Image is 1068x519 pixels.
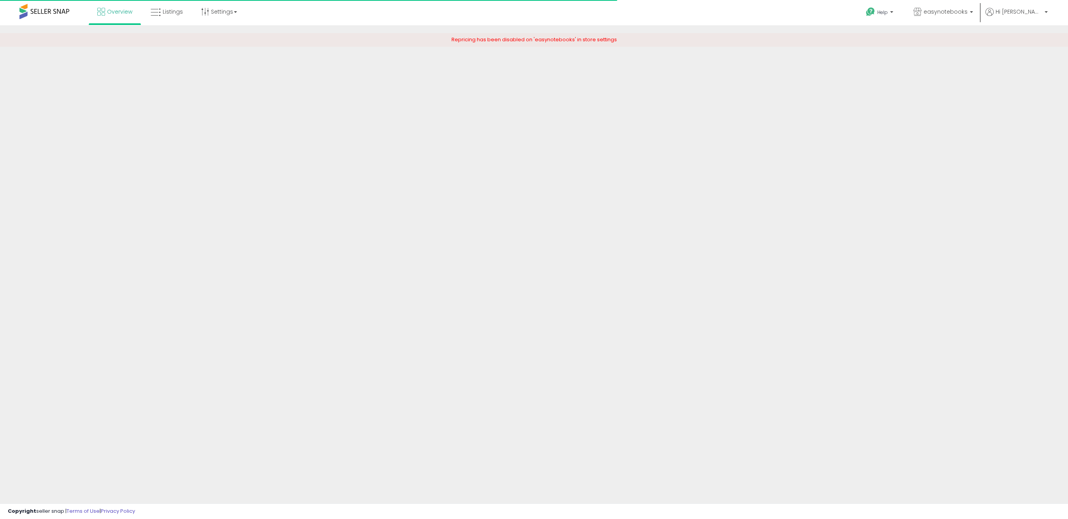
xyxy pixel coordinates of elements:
i: Get Help [866,7,875,17]
span: Listings [163,8,183,16]
a: Hi [PERSON_NAME] [985,8,1048,25]
span: easynotebooks [924,8,968,16]
span: Repricing has been disabled on 'easynotebooks' in store settings [451,36,617,43]
span: Hi [PERSON_NAME] [996,8,1042,16]
a: Help [860,1,901,25]
span: Overview [107,8,132,16]
span: Help [877,9,888,16]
